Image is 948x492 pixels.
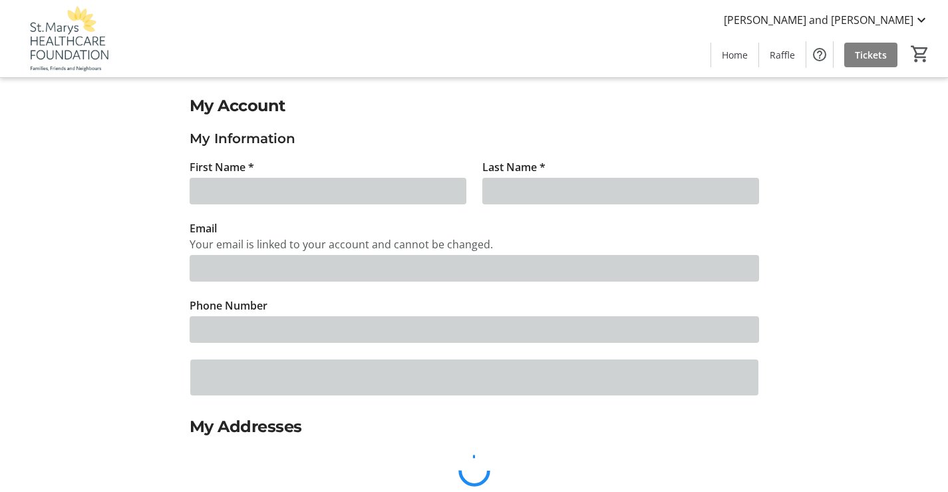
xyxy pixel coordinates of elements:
a: Raffle [759,43,806,67]
span: Tickets [855,48,887,62]
span: Raffle [770,48,795,62]
a: Home [711,43,758,67]
a: Tickets [844,43,897,67]
span: [PERSON_NAME] and [PERSON_NAME] [724,12,913,28]
button: [PERSON_NAME] and [PERSON_NAME] [713,9,940,31]
span: Home [722,48,748,62]
label: First Name * [190,159,254,175]
label: Phone Number [190,298,267,314]
label: Last Name * [482,159,546,175]
img: St. Marys Healthcare Foundation's Logo [8,5,126,72]
div: Your email is linked to your account and cannot be changed. [190,236,759,252]
h2: My Account [190,94,759,118]
button: Cart [908,42,932,66]
button: Help [806,41,833,68]
label: Email [190,220,217,236]
h3: My Information [190,128,759,148]
h2: My Addresses [190,415,759,439]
